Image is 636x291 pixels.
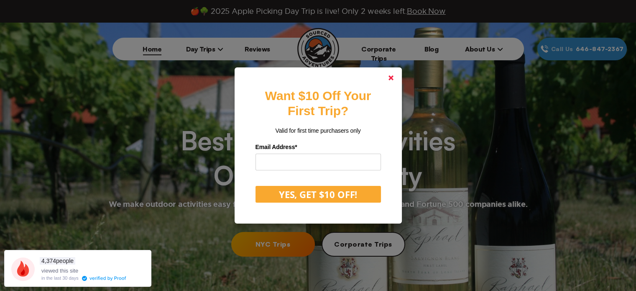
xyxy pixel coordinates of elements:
span: people [40,257,75,265]
strong: Want $10 Off Your First Trip? [265,89,371,118]
a: Close [381,68,401,88]
label: Email Address [255,141,381,154]
span: Valid for first time purchasers only [275,127,360,134]
span: 4,374 [41,258,56,264]
span: viewed this site [41,268,78,274]
button: YES, GET $10 OFF! [255,186,381,203]
div: in the last 30 days [41,276,79,281]
span: Required [295,144,297,150]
